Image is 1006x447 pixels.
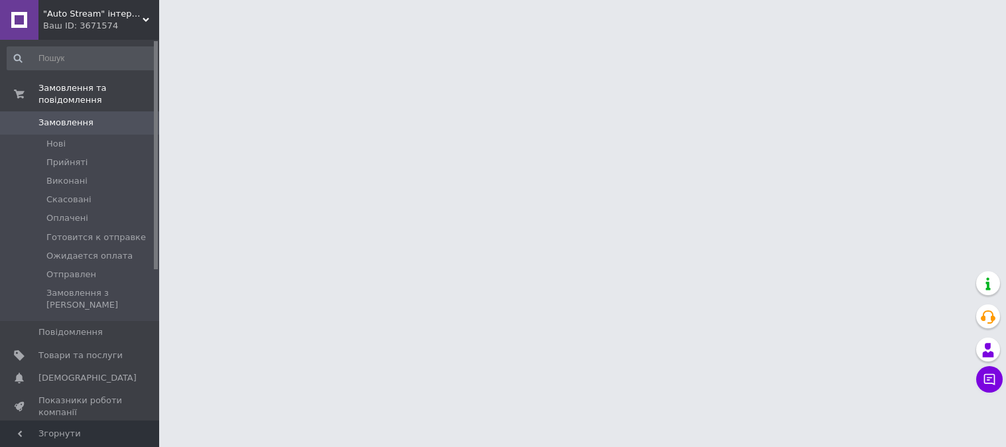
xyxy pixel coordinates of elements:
span: Замовлення та повідомлення [38,82,159,106]
span: Ожидается оплата [46,250,133,262]
span: "Auto Stream" інтернет-магазин [43,8,143,20]
span: Оплачені [46,212,88,224]
span: Отправлен [46,269,96,281]
span: Виконані [46,175,88,187]
span: Прийняті [46,157,88,168]
span: Нові [46,138,66,150]
span: Товари та послуги [38,350,123,361]
span: Готовится к отправке [46,231,146,243]
button: Чат з покупцем [976,366,1003,393]
span: Показники роботи компанії [38,395,123,418]
span: [DEMOGRAPHIC_DATA] [38,372,137,384]
span: Замовлення [38,117,94,129]
input: Пошук [7,46,157,70]
span: Скасовані [46,194,92,206]
span: Повідомлення [38,326,103,338]
div: Ваш ID: 3671574 [43,20,159,32]
span: Замовлення з [PERSON_NAME] [46,287,155,311]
